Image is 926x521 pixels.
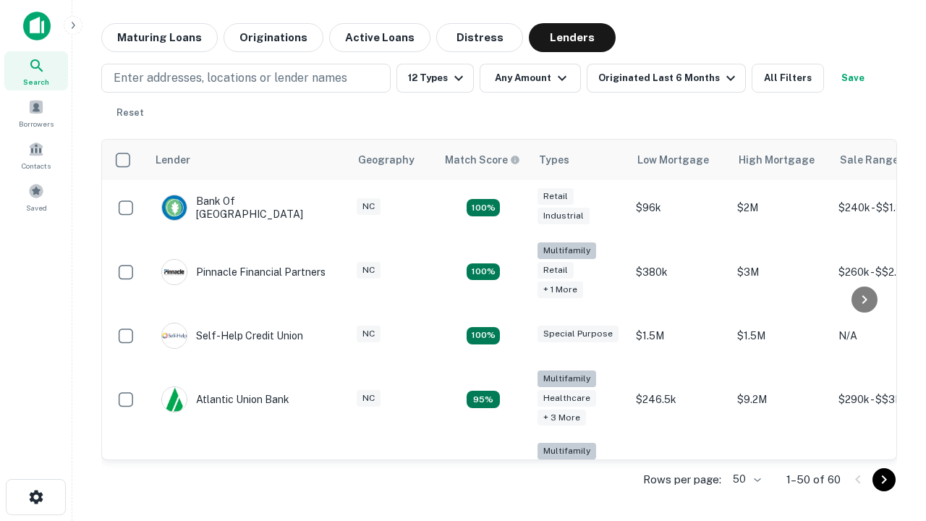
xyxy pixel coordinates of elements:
div: Self-help Credit Union [161,323,303,349]
button: Enter addresses, locations or lender names [101,64,391,93]
div: + 1 more [538,281,583,298]
img: picture [162,387,187,412]
div: Multifamily [538,370,596,387]
p: Rows per page: [643,471,721,488]
a: Search [4,51,68,90]
div: NC [357,262,381,279]
div: Matching Properties: 15, hasApolloMatch: undefined [467,199,500,216]
th: Capitalize uses an advanced AI algorithm to match your search with the best lender. The match sco... [436,140,530,180]
div: Special Purpose [538,326,619,342]
button: Save your search to get updates of matches that match your search criteria. [830,64,876,93]
td: $246.5k [629,363,730,436]
div: Bank Of [GEOGRAPHIC_DATA] [161,195,335,221]
button: 12 Types [396,64,474,93]
div: Sale Range [840,151,899,169]
td: $380k [629,235,730,308]
div: Matching Properties: 11, hasApolloMatch: undefined [467,327,500,344]
p: Enter addresses, locations or lender names [114,69,347,87]
div: Lender [156,151,190,169]
div: Retail [538,262,574,279]
iframe: Chat Widget [854,359,926,428]
div: Low Mortgage [637,151,709,169]
th: Types [530,140,629,180]
td: $246k [629,436,730,509]
div: Atlantic Union Bank [161,386,289,412]
button: Any Amount [480,64,581,93]
h6: Match Score [445,152,517,168]
img: picture [162,195,187,220]
th: Low Mortgage [629,140,730,180]
button: Lenders [529,23,616,52]
a: Contacts [4,135,68,174]
div: Types [539,151,569,169]
button: Go to next page [872,468,896,491]
div: + 3 more [538,410,586,426]
div: The Fidelity Bank [161,459,279,486]
th: High Mortgage [730,140,831,180]
button: Originations [224,23,323,52]
div: Multifamily [538,443,596,459]
div: Originated Last 6 Months [598,69,739,87]
img: capitalize-icon.png [23,12,51,41]
span: Saved [26,202,47,213]
div: Multifamily [538,242,596,259]
td: $1.5M [629,308,730,363]
div: Capitalize uses an advanced AI algorithm to match your search with the best lender. The match sco... [445,152,520,168]
a: Borrowers [4,93,68,132]
img: picture [162,323,187,348]
div: Pinnacle Financial Partners [161,259,326,285]
a: Saved [4,177,68,216]
th: Geography [349,140,436,180]
td: $1.5M [730,308,831,363]
div: Healthcare [538,390,596,407]
td: $9.2M [730,363,831,436]
td: $96k [629,180,730,235]
button: Originated Last 6 Months [587,64,746,93]
div: NC [357,326,381,342]
td: $3.2M [730,436,831,509]
td: $2M [730,180,831,235]
span: Borrowers [19,118,54,130]
button: Active Loans [329,23,430,52]
button: Distress [436,23,523,52]
div: Industrial [538,208,590,224]
p: 1–50 of 60 [786,471,841,488]
span: Contacts [22,160,51,171]
button: All Filters [752,64,824,93]
button: Maturing Loans [101,23,218,52]
div: NC [357,390,381,407]
span: Search [23,76,49,88]
div: 50 [727,469,763,490]
div: Matching Properties: 17, hasApolloMatch: undefined [467,263,500,281]
div: Geography [358,151,415,169]
div: Retail [538,188,574,205]
td: $3M [730,235,831,308]
button: Reset [107,98,153,127]
th: Lender [147,140,349,180]
div: NC [357,198,381,215]
div: Matching Properties: 9, hasApolloMatch: undefined [467,391,500,408]
div: High Mortgage [739,151,815,169]
img: picture [162,260,187,284]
